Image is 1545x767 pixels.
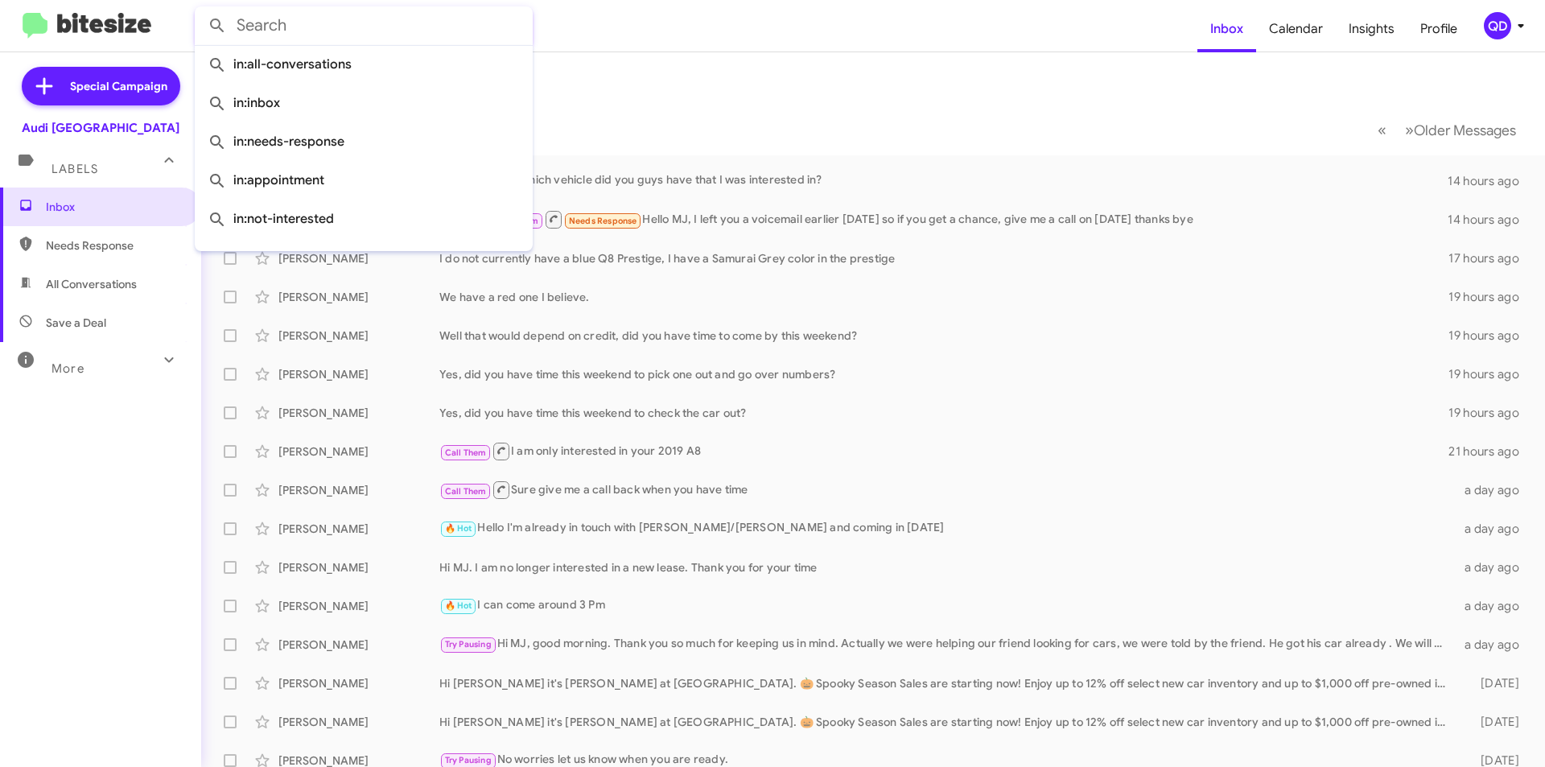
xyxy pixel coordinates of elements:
[1395,113,1526,146] button: Next
[439,714,1455,730] div: Hi [PERSON_NAME] it's [PERSON_NAME] at [GEOGRAPHIC_DATA]. 🎃 Spooky Season Sales are starting now!...
[1448,289,1532,305] div: 19 hours ago
[1448,173,1532,189] div: 14 hours ago
[439,480,1455,500] div: Sure give me a call back when you have time
[278,714,439,730] div: [PERSON_NAME]
[278,559,439,575] div: [PERSON_NAME]
[1336,6,1407,52] a: Insights
[439,405,1448,421] div: Yes, did you have time this weekend to check the car out?
[1256,6,1336,52] a: Calendar
[278,521,439,537] div: [PERSON_NAME]
[208,84,520,122] span: in:inbox
[1414,122,1516,139] span: Older Messages
[1455,637,1532,653] div: a day ago
[439,596,1455,615] div: I can come around 3 Pm
[1407,6,1470,52] a: Profile
[1378,120,1386,140] span: «
[439,441,1448,461] div: I am only interested in your 2019 A8
[1448,443,1532,460] div: 21 hours ago
[46,237,183,254] span: Needs Response
[1455,675,1532,691] div: [DATE]
[439,675,1455,691] div: Hi [PERSON_NAME] it's [PERSON_NAME] at [GEOGRAPHIC_DATA]. 🎃 Spooky Season Sales are starting now!...
[51,361,84,376] span: More
[278,482,439,498] div: [PERSON_NAME]
[208,238,520,277] span: in:sold-verified
[1455,559,1532,575] div: a day ago
[46,276,137,292] span: All Conversations
[1197,6,1256,52] a: Inbox
[445,447,487,458] span: Call Them
[439,171,1448,190] div: Which vehicle did you guys have that I was interested in?
[439,328,1448,344] div: Well that would depend on credit, did you have time to come by this weekend?
[445,486,487,497] span: Call Them
[278,598,439,614] div: [PERSON_NAME]
[445,600,472,611] span: 🔥 Hot
[445,523,472,534] span: 🔥 Hot
[278,443,439,460] div: [PERSON_NAME]
[22,120,179,136] div: Audi [GEOGRAPHIC_DATA]
[208,122,520,161] span: in:needs-response
[46,199,183,215] span: Inbox
[1369,113,1526,146] nav: Page navigation example
[1455,521,1532,537] div: a day ago
[445,639,492,649] span: Try Pausing
[439,635,1455,654] div: Hi MJ, good morning. Thank you so much for keeping us in mind. Actually we were helping our frien...
[439,209,1448,229] div: Hello MJ, I left you a voicemail earlier [DATE] so if you get a chance, give me a call on [DATE] ...
[1405,120,1414,140] span: »
[278,637,439,653] div: [PERSON_NAME]
[1448,405,1532,421] div: 19 hours ago
[208,200,520,238] span: in:not-interested
[1448,328,1532,344] div: 19 hours ago
[1455,482,1532,498] div: a day ago
[439,366,1448,382] div: Yes, did you have time this weekend to pick one out and go over numbers?
[439,289,1448,305] div: We have a red one I believe.
[208,45,520,84] span: in:all-conversations
[445,755,492,765] span: Try Pausing
[51,162,98,176] span: Labels
[1368,113,1396,146] button: Previous
[22,67,180,105] a: Special Campaign
[195,6,533,45] input: Search
[1470,12,1527,39] button: QD
[278,328,439,344] div: [PERSON_NAME]
[208,161,520,200] span: in:appointment
[1484,12,1511,39] div: QD
[1448,366,1532,382] div: 19 hours ago
[439,519,1455,538] div: Hello I'm already in touch with [PERSON_NAME]/[PERSON_NAME] and coming in [DATE]
[278,366,439,382] div: [PERSON_NAME]
[70,78,167,94] span: Special Campaign
[278,289,439,305] div: [PERSON_NAME]
[1448,212,1532,228] div: 14 hours ago
[1455,598,1532,614] div: a day ago
[439,250,1448,266] div: I do not currently have a blue Q8 Prestige, I have a Samurai Grey color in the prestige
[46,315,106,331] span: Save a Deal
[278,250,439,266] div: [PERSON_NAME]
[569,216,637,226] span: Needs Response
[1455,714,1532,730] div: [DATE]
[278,405,439,421] div: [PERSON_NAME]
[278,675,439,691] div: [PERSON_NAME]
[1448,250,1532,266] div: 17 hours ago
[439,559,1455,575] div: Hi MJ. I am no longer interested in a new lease. Thank you for your time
